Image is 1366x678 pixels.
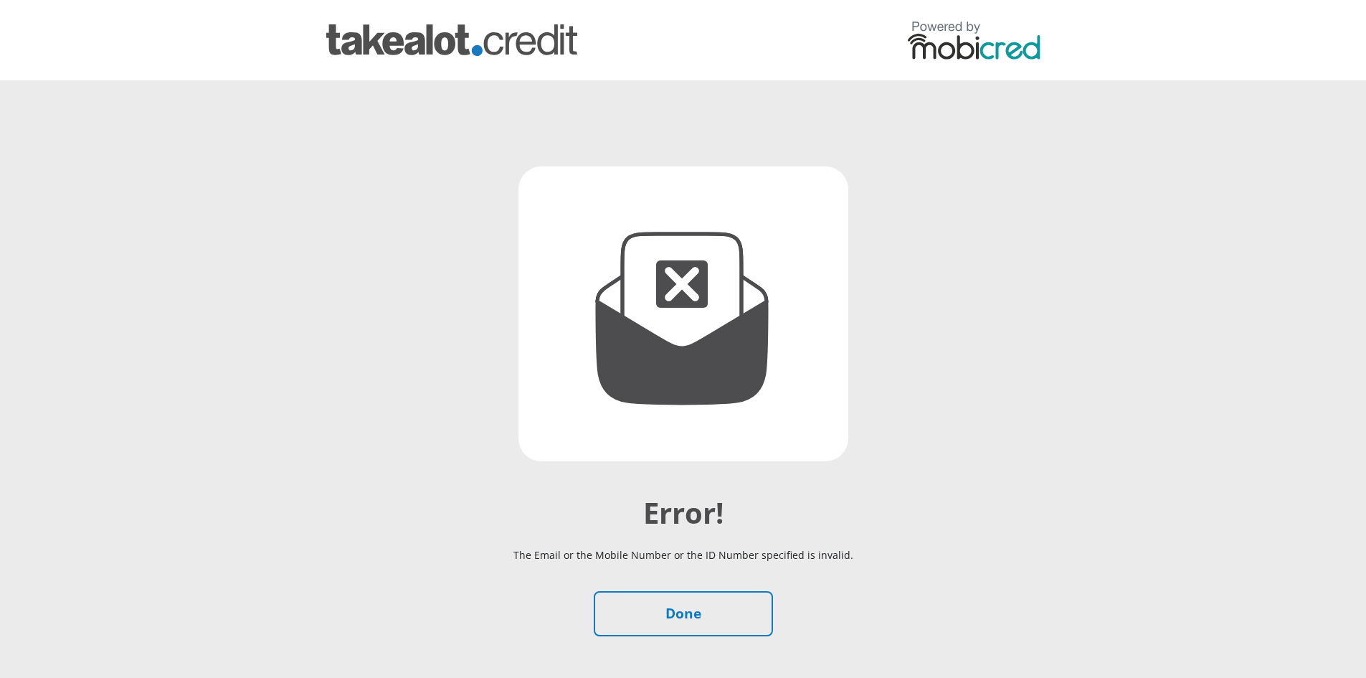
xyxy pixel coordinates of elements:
img: declined.svg [518,166,848,461]
h2: Error! [285,496,1081,530]
a: Done [594,591,773,636]
p: The Email or the Mobile Number or the ID Number specified is invalid. [285,530,1081,580]
img: powered by mobicred logo [908,21,1040,60]
img: takealot_credit logo [326,24,577,56]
